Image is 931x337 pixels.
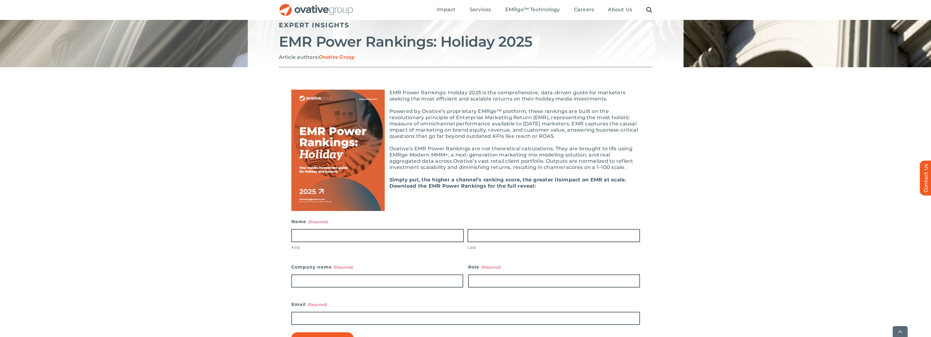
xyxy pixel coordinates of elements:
[291,108,640,139] p: Powered by Ovative’s proprietary EMRge™ platform, these rankings are built on the revolutionary p...
[468,263,640,271] label: Role
[291,90,640,102] p: EMR Power Rankings: Holiday 2025 is the comprehensive, data-driven guide for marketers seeking th...
[279,3,354,9] a: OG_Full_horizontal_RGB
[291,245,464,250] label: First
[291,263,463,271] label: Company name
[646,7,652,13] a: Search
[468,245,640,250] label: Last
[319,54,355,60] span: Ovative Group
[279,34,652,49] h2: EMR Power Rankings: Holiday 2025
[505,7,560,13] a: EMRge™ Technology
[437,7,455,13] a: Impact
[308,219,328,224] span: (Required)
[608,7,632,13] a: About Us
[308,302,327,307] span: (Required)
[291,217,328,226] legend: Name
[389,177,626,189] b: impact on EMR at scale. Download the EMR Power Rankings for the full reveal:
[470,7,491,13] a: Services
[279,54,652,61] p: Article authors:
[291,146,640,171] p: Ovative’s EMR Power Rankings are not theoretical calculations. They are brought to life using EMR...
[574,7,594,13] a: Careers
[334,265,353,269] span: (Required)
[291,300,640,309] label: Email
[279,21,350,29] a: Expert Insights
[389,177,562,183] b: Simply put, the higher a channel’s ranking score, the greater its
[481,265,501,269] span: (Required)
